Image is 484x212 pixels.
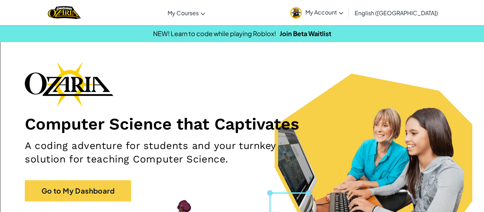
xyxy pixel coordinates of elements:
a: Join Beta Waitlist [280,29,331,38]
img: avatar [290,7,302,19]
span: My Courses [168,9,199,17]
a: English ([GEOGRAPHIC_DATA]) [351,3,441,22]
h1: Computer Science that Captivates [25,114,459,134]
h2: A coding adventure for students and your turnkey solution for teaching Computer Science. [25,139,316,166]
img: Ozaria branding logo [25,62,113,107]
a: My Account [287,1,347,24]
a: Ozaria by CodeCombat logo [48,5,81,20]
a: My Courses [164,3,209,22]
span: My Account [305,8,343,16]
a: Go to My Dashboard [25,180,131,201]
span: NEW! Learn to code while playing Roblox! [153,29,276,38]
span: English ([GEOGRAPHIC_DATA]) [355,9,438,17]
img: Home [48,5,81,20]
